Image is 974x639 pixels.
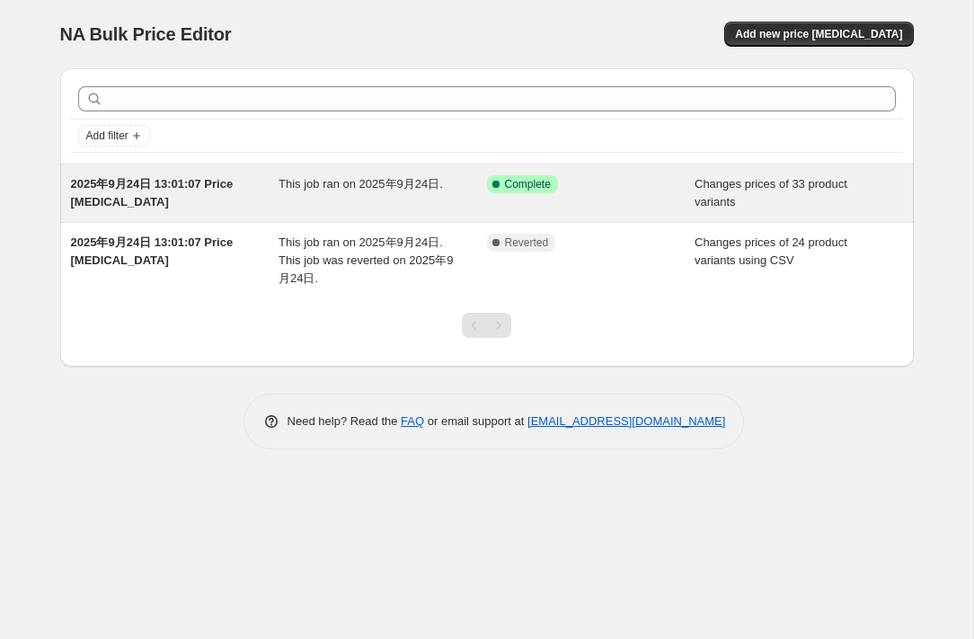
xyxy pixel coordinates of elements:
a: FAQ [401,414,424,428]
span: NA Bulk Price Editor [60,24,232,44]
span: 2025年9月24日 13:01:07 Price [MEDICAL_DATA] [71,235,234,267]
a: [EMAIL_ADDRESS][DOMAIN_NAME] [527,414,725,428]
button: Add filter [78,125,150,146]
nav: Pagination [462,313,511,338]
span: or email support at [424,414,527,428]
button: Add new price [MEDICAL_DATA] [724,22,913,47]
span: This job ran on 2025年9月24日. This job was reverted on 2025年9月24日. [279,235,453,285]
span: Add new price [MEDICAL_DATA] [735,27,902,41]
span: Reverted [505,235,549,250]
span: Add filter [86,129,128,143]
span: Complete [505,177,551,191]
span: Changes prices of 24 product variants using CSV [695,235,847,267]
span: This job ran on 2025年9月24日. [279,177,443,191]
span: Changes prices of 33 product variants [695,177,847,209]
span: 2025年9月24日 13:01:07 Price [MEDICAL_DATA] [71,177,234,209]
span: Need help? Read the [288,414,402,428]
